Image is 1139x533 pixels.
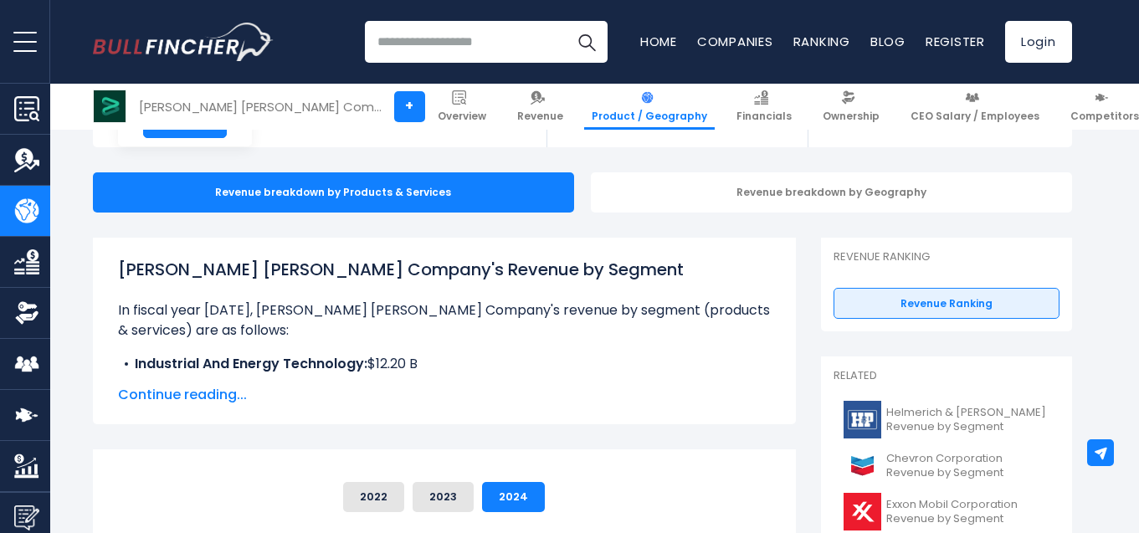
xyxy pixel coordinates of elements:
a: Login [1005,21,1072,63]
span: Competitors [1070,110,1139,123]
p: Related [834,369,1059,383]
a: Chevron Corporation Revenue by Segment [834,443,1059,489]
img: Ownership [14,300,39,325]
span: Ownership [823,110,880,123]
span: Revenue [517,110,563,123]
b: Industrial And Energy Technology: [135,354,367,373]
a: Blog [870,33,906,50]
a: Product / Geography [584,84,715,130]
span: Continue reading... [118,385,771,405]
img: CVX logo [844,447,881,484]
div: [PERSON_NAME] [PERSON_NAME] Company [139,97,382,116]
span: Product / Geography [592,110,707,123]
a: Ranking [793,33,850,50]
button: 2023 [413,482,474,512]
a: Revenue Ranking [834,288,1059,320]
h1: [PERSON_NAME] [PERSON_NAME] Company's Revenue by Segment [118,257,771,282]
span: Financials [736,110,792,123]
p: Revenue Ranking [834,250,1059,264]
img: HP logo [844,401,881,438]
button: 2024 [482,482,545,512]
button: 2022 [343,482,404,512]
a: Overview [430,84,494,130]
img: XOM logo [844,493,881,530]
img: Bullfincher logo [93,23,274,61]
a: Ownership [815,84,887,130]
span: CEO Salary / Employees [911,110,1039,123]
span: Chevron Corporation Revenue by Segment [886,452,1049,480]
a: + [394,91,425,122]
button: Search [566,21,608,63]
span: Helmerich & [PERSON_NAME] Revenue by Segment [886,406,1049,434]
img: BKR logo [94,90,126,122]
a: Financials [729,84,799,130]
strong: + [159,118,167,133]
a: Helmerich & [PERSON_NAME] Revenue by Segment [834,397,1059,443]
div: Revenue breakdown by Geography [591,172,1072,213]
a: Register [926,33,985,50]
a: Home [640,33,677,50]
a: CEO Salary / Employees [903,84,1047,130]
a: Companies [697,33,773,50]
span: Overview [438,110,486,123]
p: In fiscal year [DATE], [PERSON_NAME] [PERSON_NAME] Company's revenue by segment (products & servi... [118,300,771,341]
a: Revenue [510,84,571,130]
li: $12.20 B [118,354,771,374]
div: Revenue breakdown by Products & Services [93,172,574,213]
a: Go to homepage [93,23,273,61]
span: Exxon Mobil Corporation Revenue by Segment [886,498,1049,526]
